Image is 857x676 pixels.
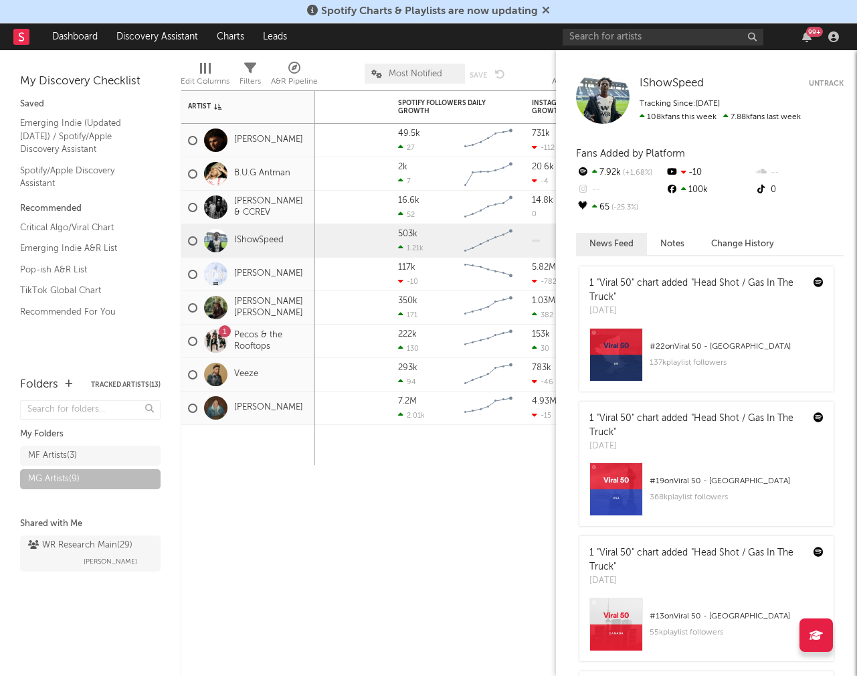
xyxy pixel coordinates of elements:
[234,369,258,380] a: Veeze
[20,241,147,256] a: Emerging Indie A&R List
[576,181,665,199] div: --
[398,330,417,339] div: 222k
[532,377,553,386] div: -46
[589,412,803,440] div: 1 "Viral 50" chart added
[20,400,161,420] input: Search for folders...
[755,181,844,199] div: 0
[458,258,518,291] svg: Chart title
[458,224,518,258] svg: Chart title
[234,135,303,146] a: [PERSON_NAME]
[532,196,553,205] div: 14.8k
[389,70,442,78] span: Most Notified
[589,440,803,453] div: [DATE]
[552,57,594,96] div: Artist (Artist)
[28,448,77,464] div: MF Artists ( 3 )
[84,554,137,570] span: [PERSON_NAME]
[398,230,417,238] div: 503k
[802,31,812,42] button: 99+
[532,277,557,286] div: -782
[755,164,844,181] div: --
[640,100,720,108] span: Tracking Since: [DATE]
[552,74,594,90] div: Artist (Artist)
[532,297,555,305] div: 1.03M
[698,233,787,255] button: Change History
[234,168,290,179] a: B.U.G Antman
[20,96,161,112] div: Saved
[234,402,303,414] a: [PERSON_NAME]
[271,74,318,90] div: A&R Pipeline
[20,74,161,90] div: My Discovery Checklist
[532,344,549,353] div: 30
[398,210,415,219] div: 52
[650,608,824,624] div: # 13 on Viral 50 - [GEOGRAPHIC_DATA]
[398,263,415,272] div: 117k
[398,297,417,305] div: 350k
[234,196,308,219] a: [PERSON_NAME] & CCREV
[532,129,550,138] div: 731k
[20,469,161,489] a: MG Artists(9)
[640,113,801,121] span: 7.88k fans last week
[398,196,419,205] div: 16.6k
[576,149,685,159] span: Fans Added by Platform
[563,29,763,46] input: Search for artists
[181,74,229,90] div: Edit Columns
[458,291,518,325] svg: Chart title
[188,102,288,110] div: Artist
[20,116,147,157] a: Emerging Indie (Updated [DATE]) / Spotify/Apple Discovery Assistant
[458,325,518,358] svg: Chart title
[532,177,549,185] div: -4
[181,57,229,96] div: Edit Columns
[20,283,147,298] a: TikTok Global Chart
[20,377,58,393] div: Folders
[20,516,161,532] div: Shared with Me
[532,211,537,218] div: 0
[234,330,308,353] a: Pecos & the Rooftops
[532,363,551,372] div: 783k
[20,163,147,191] a: Spotify/Apple Discovery Assistant
[532,311,553,319] div: 382
[650,489,824,505] div: 368k playlist followers
[665,164,754,181] div: -10
[28,471,80,487] div: MG Artists ( 9 )
[91,382,161,388] button: Tracked Artists(13)
[650,624,824,641] div: 55k playlist followers
[20,201,161,217] div: Recommended
[576,199,665,216] div: 65
[621,169,652,177] span: +1.68 %
[589,574,803,588] div: [DATE]
[647,233,698,255] button: Notes
[20,446,161,466] a: MF Artists(3)
[398,377,416,386] div: 94
[20,305,147,319] a: Recommended For You
[398,344,419,353] div: 130
[107,23,207,50] a: Discovery Assistant
[234,297,308,319] a: [PERSON_NAME] [PERSON_NAME]
[589,305,803,318] div: [DATE]
[589,414,793,437] a: "Head Shot / Gas In The Truck"
[665,181,754,199] div: 100k
[398,163,407,171] div: 2k
[532,163,554,171] div: 20.6k
[458,191,518,224] svg: Chart title
[579,462,834,526] a: #19onViral 50 - [GEOGRAPHIC_DATA]368kplaylist followers
[234,235,284,246] a: IShowSpeed
[20,535,161,572] a: WR Research Main(29)[PERSON_NAME]
[495,68,505,80] button: Undo the changes to the current view.
[458,392,518,425] svg: Chart title
[398,143,415,152] div: 27
[398,177,411,185] div: 7
[579,328,834,392] a: #22onViral 50 - [GEOGRAPHIC_DATA]137kplaylist followers
[542,6,550,17] span: Dismiss
[579,598,834,661] a: #13onViral 50 - [GEOGRAPHIC_DATA]55kplaylist followers
[254,23,296,50] a: Leads
[650,355,824,371] div: 137k playlist followers
[240,57,261,96] div: Filters
[207,23,254,50] a: Charts
[398,411,425,420] div: 2.01k
[398,129,420,138] div: 49.5k
[470,72,487,79] button: Save
[398,311,417,319] div: 171
[398,277,418,286] div: -10
[234,268,303,280] a: [PERSON_NAME]
[398,397,417,406] div: 7.2M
